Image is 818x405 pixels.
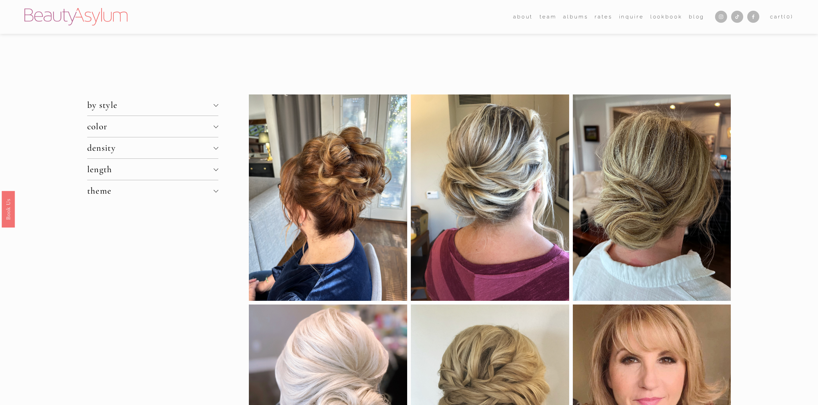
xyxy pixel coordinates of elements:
button: color [87,116,218,137]
span: team [540,12,557,22]
button: length [87,159,218,180]
span: by style [87,99,214,111]
span: color [87,121,214,132]
a: Blog [689,12,704,22]
button: theme [87,180,218,201]
span: 0 [786,14,791,20]
a: folder dropdown [540,12,557,22]
a: Inquire [619,12,644,22]
button: density [87,137,218,158]
a: Facebook [747,11,759,23]
img: Beauty Asylum | Bridal Hair &amp; Makeup Charlotte &amp; Atlanta [24,8,127,25]
a: TikTok [731,11,743,23]
a: folder dropdown [513,12,533,22]
a: 0 items in cart [770,12,794,22]
a: Book Us [2,191,15,227]
span: length [87,164,214,175]
a: albums [563,12,588,22]
span: ( ) [784,14,793,20]
a: Rates [595,12,612,22]
a: Instagram [715,11,727,23]
a: Lookbook [650,12,683,22]
button: by style [87,94,218,116]
span: about [513,12,533,22]
span: theme [87,185,214,196]
span: density [87,142,214,153]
